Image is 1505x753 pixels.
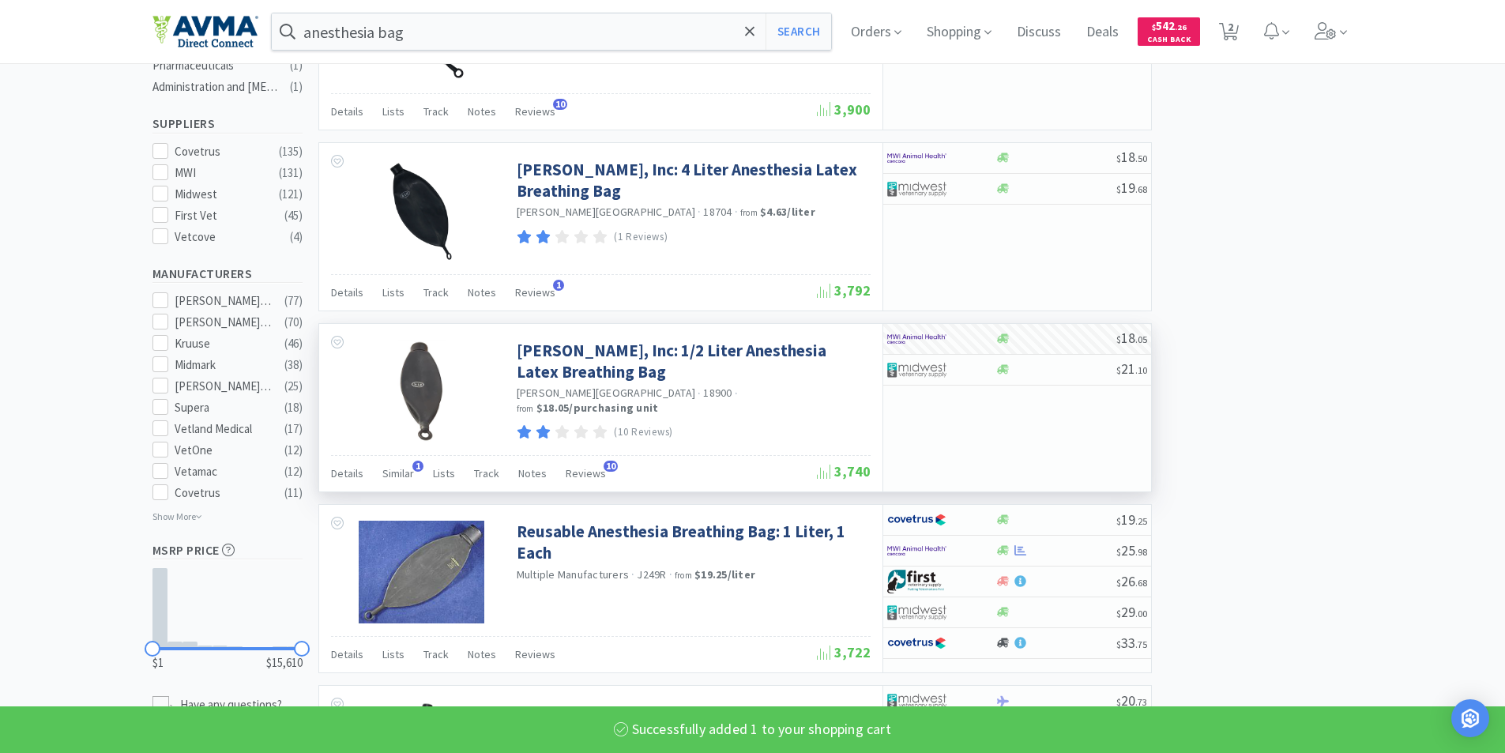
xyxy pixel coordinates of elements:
[284,441,303,460] div: ( 12 )
[359,521,484,623] img: a9664d8585f44f58b6a86f168153b627_134358.jpeg
[468,647,496,661] span: Notes
[1116,541,1147,559] span: 25
[468,285,496,299] span: Notes
[1135,577,1147,589] span: . 68
[284,398,303,417] div: ( 18 )
[1135,638,1147,650] span: . 75
[1116,148,1147,166] span: 18
[887,539,946,563] img: f6b2451649754179b5b4e0c70c3f7cb0_2.png
[152,77,280,96] div: Administration and [MEDICAL_DATA]
[279,142,303,161] div: ( 135 )
[1116,183,1121,195] span: $
[887,689,946,713] img: 4dd14cff54a648ac9e977f0c5da9bc2e_5.png
[669,567,672,582] span: ·
[382,285,404,299] span: Lists
[397,340,445,442] img: b47c8a47a7394e45a803ffe88b24baed_134472.png
[817,281,871,299] span: 3,792
[735,386,738,401] span: ·
[284,462,303,481] div: ( 12 )
[423,104,449,119] span: Track
[152,265,303,283] h5: Manufacturers
[279,185,303,204] div: ( 121 )
[515,104,555,119] span: Reviews
[517,567,630,582] a: Multiple Manufacturers
[423,285,449,299] span: Track
[279,164,303,183] div: ( 131 )
[284,313,303,332] div: ( 70 )
[175,228,273,247] div: Vetcove
[1135,696,1147,708] span: . 73
[284,206,303,225] div: ( 45 )
[152,115,303,133] h5: Suppliers
[474,466,499,480] span: Track
[290,77,303,96] div: ( 1 )
[180,696,282,713] p: Have any questions?
[887,631,946,655] img: 77fca1acd8b6420a9015268ca798ef17_1.png
[1135,364,1147,376] span: . 10
[517,159,867,202] a: [PERSON_NAME], Inc: 4 Liter Anesthesia Latex Breathing Bag
[887,358,946,382] img: 4dd14cff54a648ac9e977f0c5da9bc2e_5.png
[517,702,867,745] a: Reusable Anesthesia Breathing Bag: 2 Liter, 1 Each
[1116,608,1121,619] span: $
[1116,152,1121,164] span: $
[284,334,303,353] div: ( 46 )
[1135,546,1147,558] span: . 98
[272,13,832,50] input: Search by item, sku, manufacturer, ingredient, size...
[284,356,303,375] div: ( 38 )
[152,15,258,48] img: e4e33dab9f054f5782a47901c742baa9_102.png
[1116,329,1147,347] span: 18
[887,327,946,351] img: f6b2451649754179b5b4e0c70c3f7cb0_2.png
[1116,515,1121,527] span: $
[284,484,303,503] div: ( 11 )
[887,146,946,170] img: f6b2451649754179b5b4e0c70c3f7cb0_2.png
[175,462,273,481] div: Vetamac
[175,334,273,353] div: Kruuse
[152,505,202,524] p: Show More
[175,441,273,460] div: VetOne
[517,521,867,564] a: Reusable Anesthesia Breathing Bag: 1 Liter, 1 Each
[515,647,555,661] span: Reviews
[468,104,496,119] span: Notes
[331,466,363,480] span: Details
[331,647,363,661] span: Details
[331,285,363,299] span: Details
[517,403,534,414] span: from
[766,13,831,50] button: Search
[517,205,696,219] a: [PERSON_NAME][GEOGRAPHIC_DATA]
[152,56,280,75] div: Pharmaceuticals
[740,207,758,218] span: from
[698,205,701,219] span: ·
[735,205,738,219] span: ·
[566,466,606,480] span: Reviews
[433,466,455,480] span: Lists
[817,100,871,119] span: 3,900
[1175,22,1187,32] span: . 26
[1116,603,1147,621] span: 29
[1116,546,1121,558] span: $
[698,386,701,401] span: ·
[1116,360,1147,378] span: 21
[614,229,668,246] p: (1 Reviews)
[604,461,618,472] span: 10
[1116,572,1147,590] span: 26
[423,647,449,661] span: Track
[152,541,303,559] h5: MSRP Price
[175,377,273,396] div: [PERSON_NAME][GEOGRAPHIC_DATA]
[152,653,164,672] span: $1
[518,466,547,480] span: Notes
[382,104,404,119] span: Lists
[284,420,303,439] div: ( 17 )
[1135,152,1147,164] span: . 50
[817,462,871,480] span: 3,740
[388,159,455,262] img: c0df754430ec4aaeb40867fa64648f0c_319100.png
[637,567,666,582] span: J249R
[1213,27,1245,41] a: 2
[266,653,303,672] span: $15,610
[1116,333,1121,345] span: $
[1116,638,1121,650] span: $
[1116,696,1121,708] span: $
[675,570,692,581] span: from
[887,601,946,624] img: 4dd14cff54a648ac9e977f0c5da9bc2e_5.png
[694,567,755,582] strong: $19.25 / liter
[1135,608,1147,619] span: . 00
